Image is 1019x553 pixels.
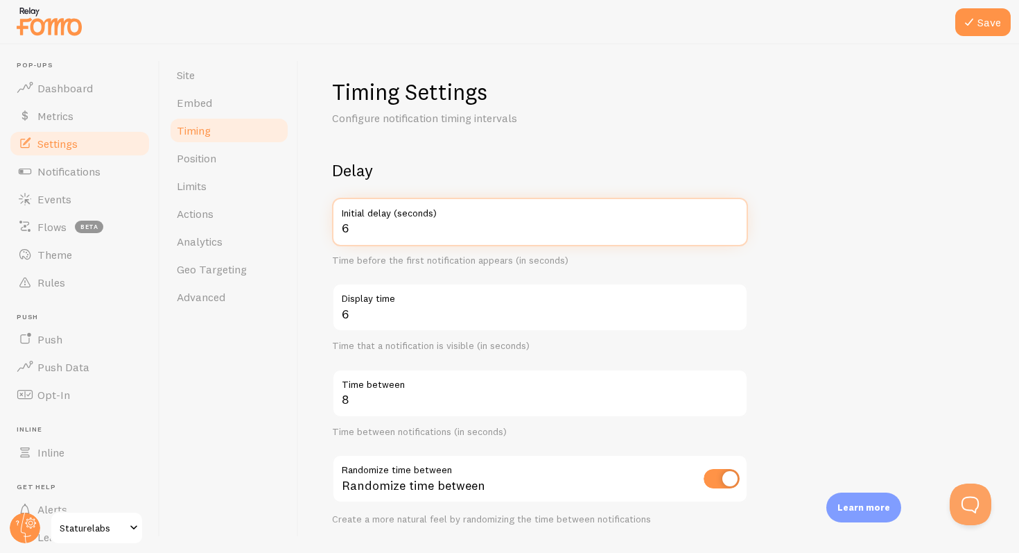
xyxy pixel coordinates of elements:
img: fomo-relay-logo-orange.svg [15,3,84,39]
span: Geo Targeting [177,262,247,276]
a: Notifications [8,158,151,185]
a: Events [8,185,151,213]
div: Time between notifications (in seconds) [332,426,748,439]
a: Limits [168,172,290,200]
div: Time before the first notification appears (in seconds) [332,255,748,267]
span: Inline [17,425,151,434]
a: Geo Targeting [168,255,290,283]
span: Position [177,151,216,165]
a: Push Data [8,353,151,381]
span: Events [37,192,71,206]
span: Alerts [37,502,67,516]
a: Alerts [8,495,151,523]
span: Staturelabs [60,520,125,536]
a: Position [168,144,290,172]
a: Inline [8,439,151,466]
a: Actions [168,200,290,228]
div: Randomize time between [332,454,748,505]
span: Dashboard [37,81,93,95]
a: Embed [168,89,290,117]
a: Staturelabs [50,511,143,545]
label: Display time [332,283,748,307]
div: Learn more [826,493,901,522]
span: Actions [177,207,214,221]
div: Create a more natural feel by randomizing the time between notifications [332,513,748,526]
span: beta [75,221,103,233]
span: Embed [177,96,212,110]
label: Time between [332,369,748,393]
a: Push [8,325,151,353]
a: Theme [8,241,151,269]
span: Push [37,332,62,346]
span: Push [17,313,151,322]
h1: Timing Settings [332,78,748,106]
span: Theme [37,248,72,262]
span: Notifications [37,164,101,178]
a: Opt-In [8,381,151,409]
span: Advanced [177,290,225,304]
span: Analytics [177,235,223,248]
a: Dashboard [8,74,151,102]
a: Settings [8,130,151,158]
div: Time that a notification is visible (in seconds) [332,340,748,352]
span: Flows [37,220,67,234]
a: Metrics [8,102,151,130]
span: Get Help [17,483,151,492]
span: Pop-ups [17,61,151,70]
a: Timing [168,117,290,144]
span: Opt-In [37,388,70,402]
a: Flows beta [8,213,151,241]
span: Inline [37,445,64,459]
span: Rules [37,275,65,289]
span: Limits [177,179,207,193]
p: Configure notification timing intervals [332,110,665,126]
a: Advanced [168,283,290,311]
span: Timing [177,124,211,137]
span: Push Data [37,360,89,374]
a: Analytics [168,228,290,255]
p: Learn more [837,501,890,514]
a: Rules [8,269,151,296]
a: Site [168,61,290,89]
h2: Delay [332,160,748,181]
iframe: Help Scout Beacon - Open [950,484,991,525]
span: Site [177,68,195,82]
span: Settings [37,137,78,151]
label: Initial delay (seconds) [332,198,748,221]
span: Metrics [37,109,73,123]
